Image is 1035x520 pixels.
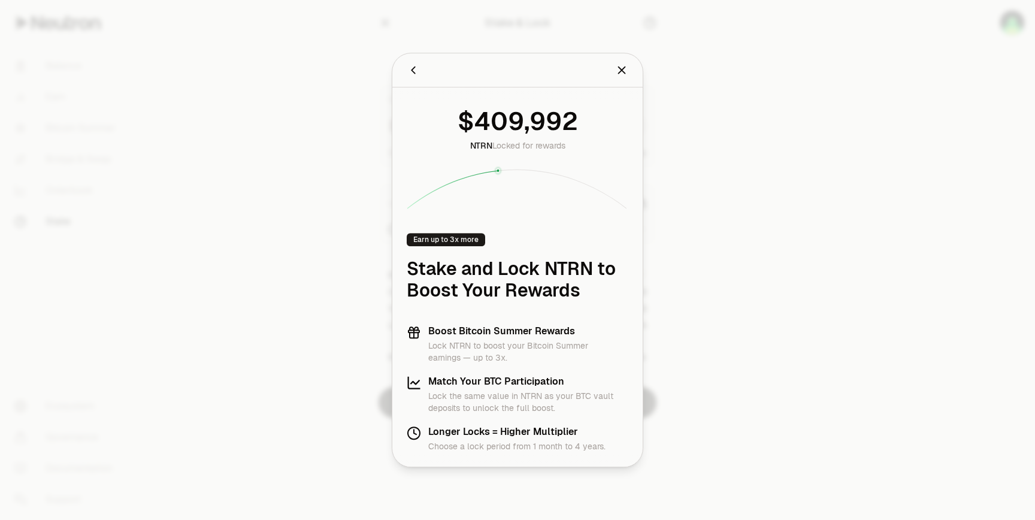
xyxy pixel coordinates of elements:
h3: Longer Locks = Higher Multiplier [428,426,606,438]
button: Back [407,62,420,78]
p: Lock NTRN to boost your Bitcoin Summer earnings — up to 3x. [428,340,628,364]
h1: Stake and Lock NTRN to Boost Your Rewards [407,258,628,301]
button: Close [615,62,628,78]
div: Locked for rewards [470,140,565,152]
h3: Match Your BTC Participation [428,376,628,388]
p: Choose a lock period from 1 month to 4 years. [428,440,606,452]
div: Earn up to 3x more [407,233,485,246]
h3: Boost Bitcoin Summer Rewards [428,325,628,337]
p: Lock the same value in NTRN as your BTC vault deposits to unlock the full boost. [428,390,628,414]
span: NTRN [470,140,492,151]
